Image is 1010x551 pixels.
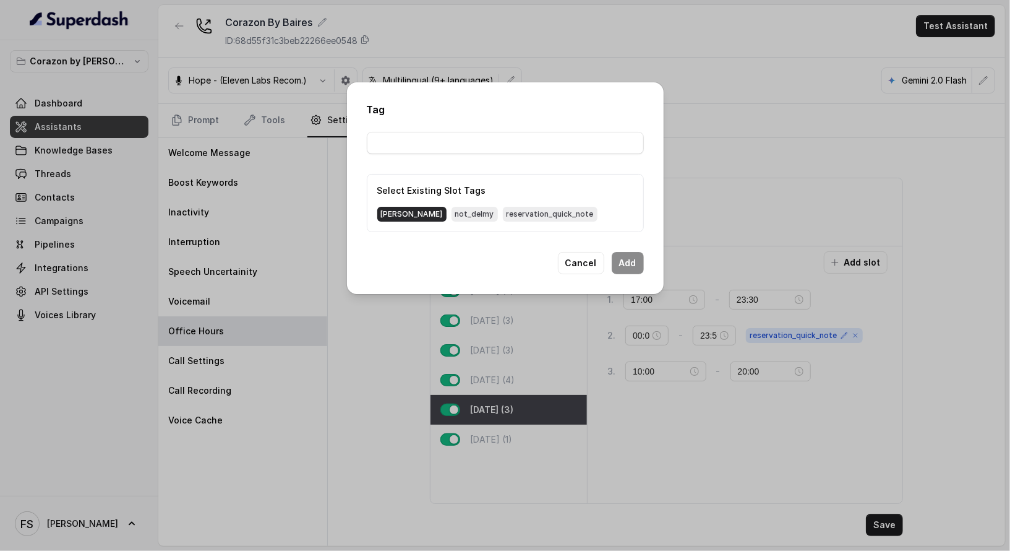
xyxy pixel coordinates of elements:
button: Cancel [558,252,604,274]
button: Add [612,252,644,274]
span: not_delmy [452,207,498,222]
span: [PERSON_NAME] [377,207,447,222]
p: Select Existing Slot Tags [377,184,633,197]
h2: Tag [367,102,644,117]
span: reservation_quick_note [503,207,597,222]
